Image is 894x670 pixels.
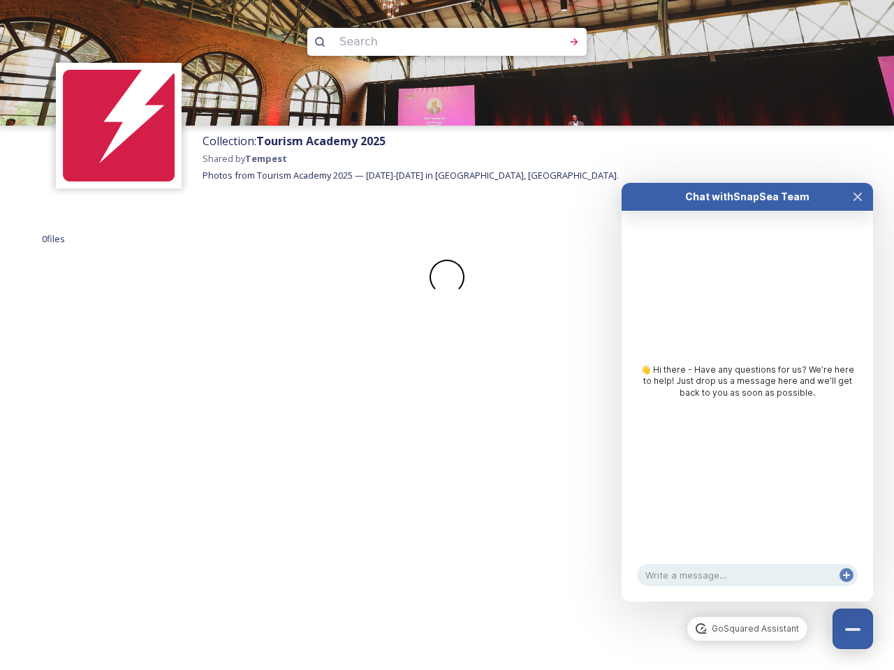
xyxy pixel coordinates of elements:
strong: Tourism Academy 2025 [256,133,386,149]
strong: Tempest [245,152,287,165]
img: tempest-red-icon-rounded.png [63,70,175,181]
span: 0 file s [42,232,65,246]
button: Close Chat [842,183,873,211]
span: Photos from Tourism Academy 2025 — [DATE]-[DATE] in [GEOGRAPHIC_DATA], [GEOGRAPHIC_DATA]. [203,169,619,181]
span: Shared by [203,152,287,165]
button: Close Chat [833,609,873,649]
input: Search [332,27,524,57]
a: GoSquared Assistant [687,617,807,641]
div: 👋 Hi there - Have any questions for us? We’re here to help! Just drop us a message here and we’ll... [636,364,859,399]
span: Collection: [203,133,386,149]
div: Chat with SnapSea Team [647,190,848,204]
